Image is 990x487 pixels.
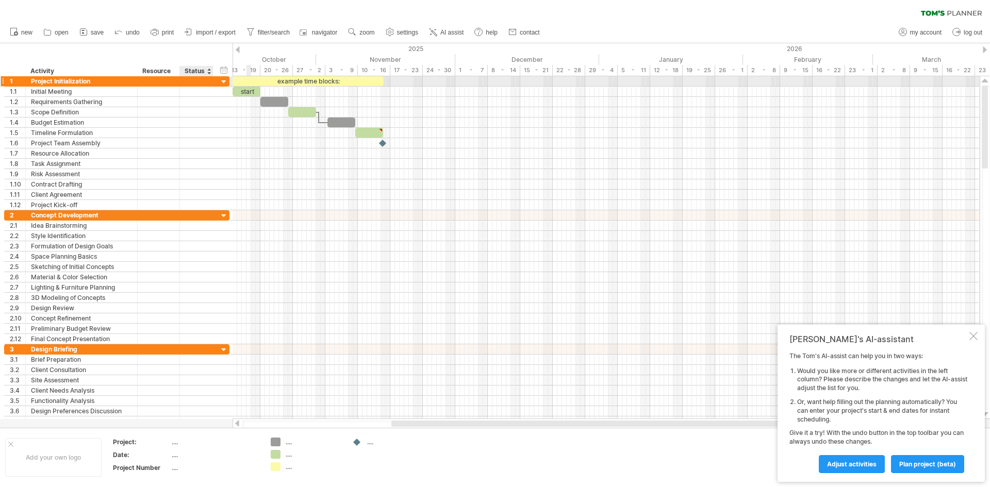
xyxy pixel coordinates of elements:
div: Formulation of Design Goals [31,241,132,251]
div: Initial Meeting [31,87,132,96]
div: 3.2 [10,365,25,375]
div: 1.8 [10,159,25,169]
span: new [21,29,32,36]
div: October 2025 [172,54,316,65]
div: 2.6 [10,272,25,282]
div: Timeline Formulation [31,128,132,138]
div: 3D Modeling of Concepts [31,293,132,303]
a: open [41,26,72,39]
a: AI assist [426,26,467,39]
div: Project Kick-off [31,200,132,210]
span: import / export [196,29,236,36]
div: 12 - 18 [650,65,683,76]
div: 3.1 [10,355,25,364]
div: 29 - 4 [585,65,618,76]
span: log out [964,29,982,36]
div: Budget Estimation [31,117,132,127]
div: 1.7 [10,148,25,158]
span: save [91,29,104,36]
div: Add your own logo [5,438,102,477]
span: filter/search [258,29,290,36]
a: navigator [298,26,340,39]
div: 1.10 [10,179,25,189]
li: Or, want help filling out the planning automatically? You can enter your project's start & end da... [797,398,967,424]
div: .... [172,438,258,446]
div: 1.3 [10,107,25,117]
div: 3.4 [10,385,25,395]
div: example time blocks: [233,76,384,86]
a: contact [506,26,543,39]
span: undo [126,29,140,36]
div: Design Review [31,303,132,313]
div: 9 - 15 [910,65,943,76]
div: 2.12 [10,334,25,344]
div: Contract Drafting [31,179,132,189]
div: 22 - 28 [553,65,585,76]
div: 2.1 [10,221,25,230]
div: 2.4 [10,251,25,261]
div: 2.5 [10,262,25,272]
div: Project: [113,438,170,446]
li: Would you like more or different activities in the left column? Please describe the changes and l... [797,367,967,393]
div: .... [286,438,342,446]
div: 20 - 26 [260,65,293,76]
div: 2.11 [10,324,25,333]
div: Design Briefing [31,344,132,354]
div: 1.5 [10,128,25,138]
div: November 2025 [316,54,455,65]
div: Lighting & Furniture Planning [31,282,132,292]
div: Concept Development [31,210,132,220]
div: Brief Preparation [31,355,132,364]
div: 1.6 [10,138,25,148]
div: The Tom's AI-assist can help you in two ways: Give it a try! With the undo button in the top tool... [789,352,967,473]
div: Client Agreement [31,190,132,199]
div: 13 - 19 [228,65,260,76]
div: start [233,87,260,96]
div: 3 [10,344,25,354]
div: Requirements Gathering [31,97,132,107]
div: 3.7 [10,416,25,426]
a: plan project (beta) [891,455,964,473]
div: 1.2 [10,97,25,107]
div: [PERSON_NAME]'s AI-assistant [789,334,967,344]
div: 10 - 16 [358,65,390,76]
div: Project Team Assembly [31,138,132,148]
div: 1 [10,76,25,86]
span: zoom [359,29,374,36]
a: Adjust activities [819,455,885,473]
a: undo [112,26,143,39]
span: my account [910,29,942,36]
div: 19 - 25 [683,65,715,76]
div: January 2026 [599,54,743,65]
div: Functionality Analysis [31,396,132,406]
div: .... [172,463,258,472]
div: 23 - 1 [845,65,878,76]
div: Final Concept Presentation [31,334,132,344]
div: 15 - 21 [520,65,553,76]
div: Site Assessment [31,375,132,385]
div: Material & Color Selection [31,272,132,282]
a: my account [896,26,945,39]
div: 1.11 [10,190,25,199]
div: 5 - 11 [618,65,650,76]
div: Material Preferences Discussion [31,416,132,426]
div: 2.7 [10,282,25,292]
div: Space Planning Basics [31,251,132,261]
div: Concept Refinement [31,313,132,323]
div: 27 - 2 [293,65,325,76]
div: Task Assignment [31,159,132,169]
div: Project Initialization [31,76,132,86]
div: Activity [30,66,131,76]
div: .... [367,438,423,446]
span: help [486,29,498,36]
div: 1 - 7 [455,65,488,76]
div: Sketching of Initial Concepts [31,262,132,272]
div: 2.10 [10,313,25,323]
span: plan project (beta) [899,460,956,468]
a: filter/search [244,26,293,39]
div: 2.2 [10,231,25,241]
a: settings [383,26,421,39]
div: Project Number [113,463,170,472]
a: save [77,26,107,39]
div: .... [286,450,342,459]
